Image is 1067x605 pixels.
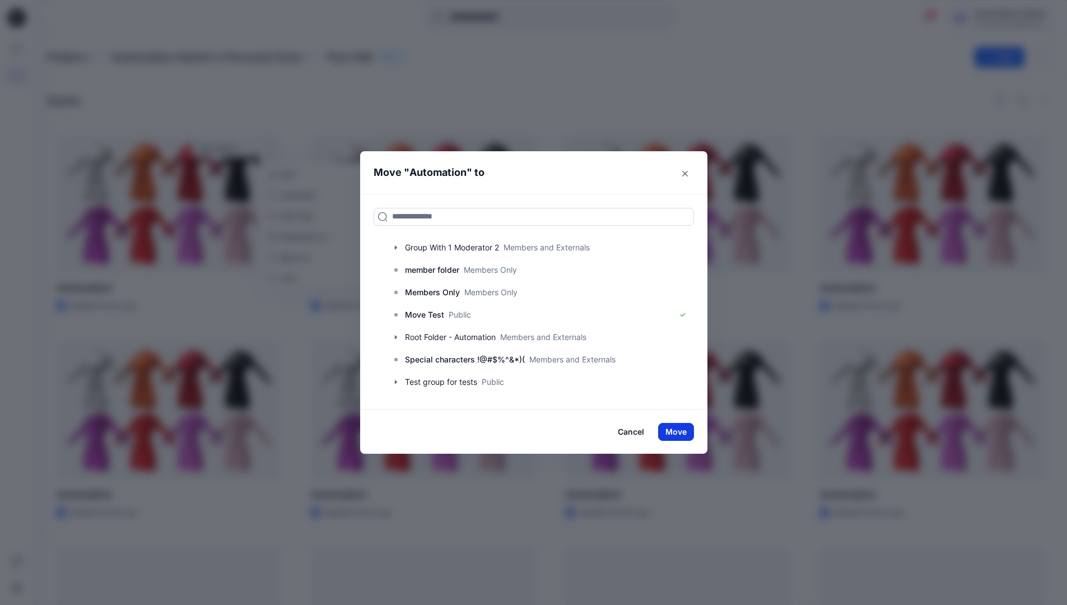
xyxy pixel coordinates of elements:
[405,286,460,299] p: Members Only
[529,353,616,365] p: Members and Externals
[405,263,459,277] p: member folder
[449,309,471,320] p: Public
[676,165,694,183] button: Close
[658,423,694,441] button: Move
[464,286,518,298] p: Members Only
[360,151,690,194] header: Move " " to
[405,308,444,322] p: Move Test
[409,165,467,180] p: Automation
[464,264,517,276] p: Members Only
[611,423,651,441] button: Cancel
[405,353,525,366] p: Special characters !@#$%^&*)(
